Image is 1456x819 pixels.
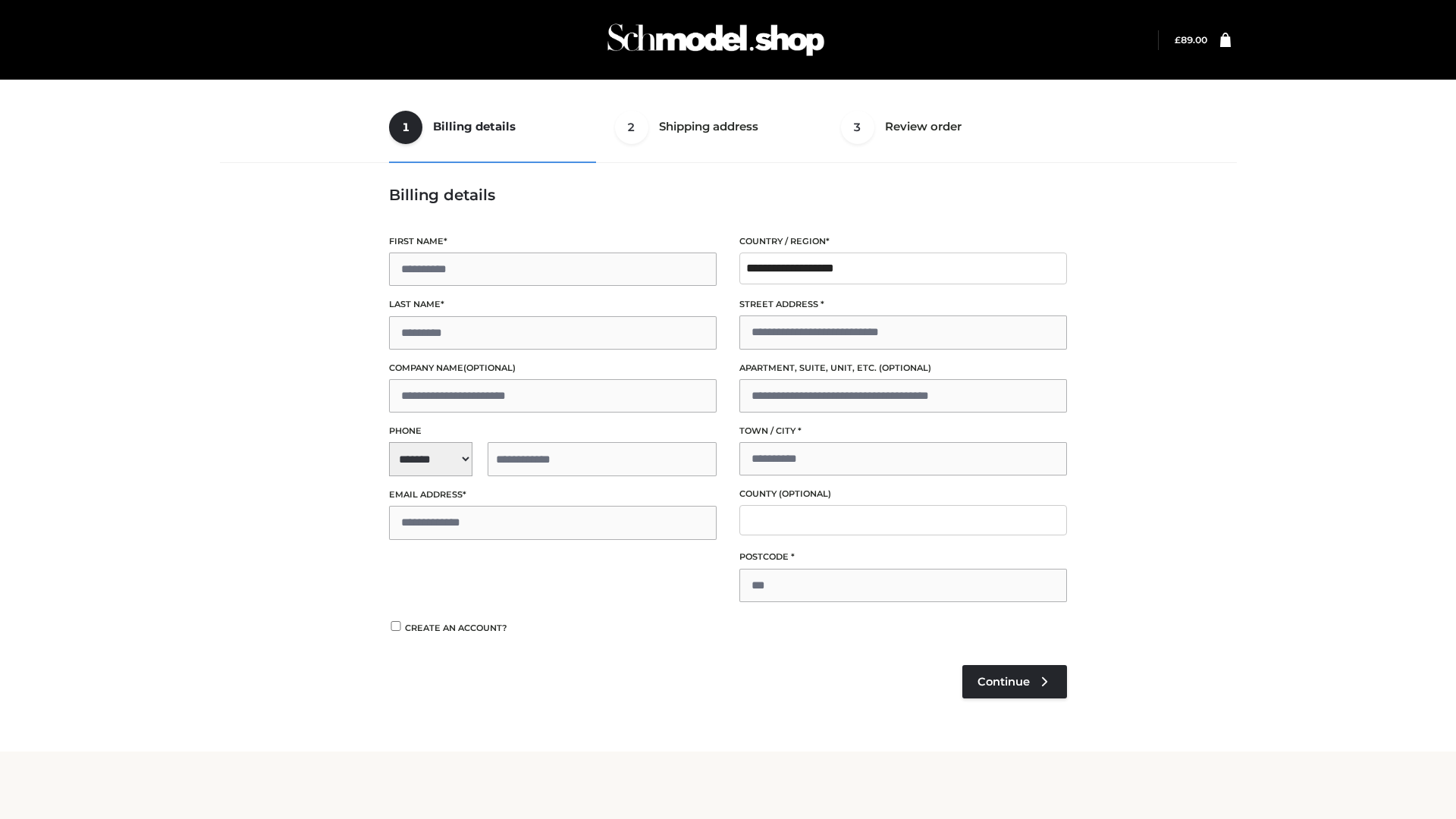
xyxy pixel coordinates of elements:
[389,488,717,502] label: Email address
[739,550,1067,564] label: Postcode
[879,362,931,373] span: (optional)
[739,487,1067,501] label: County
[1175,34,1207,45] a: £89.00
[1175,34,1181,45] span: £
[389,186,1067,204] h3: Billing details
[405,623,507,633] span: Create an account?
[739,297,1067,312] label: Street address
[389,424,717,438] label: Phone
[962,665,1067,698] a: Continue
[739,234,1067,249] label: Country / Region
[463,362,516,373] span: (optional)
[977,675,1030,689] span: Continue
[779,488,831,499] span: (optional)
[739,361,1067,375] label: Apartment, suite, unit, etc.
[389,234,717,249] label: First name
[389,297,717,312] label: Last name
[602,10,830,70] img: Schmodel Admin 964
[739,424,1067,438] label: Town / City
[389,361,717,375] label: Company name
[389,621,403,631] input: Create an account?
[1175,34,1207,45] bdi: 89.00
